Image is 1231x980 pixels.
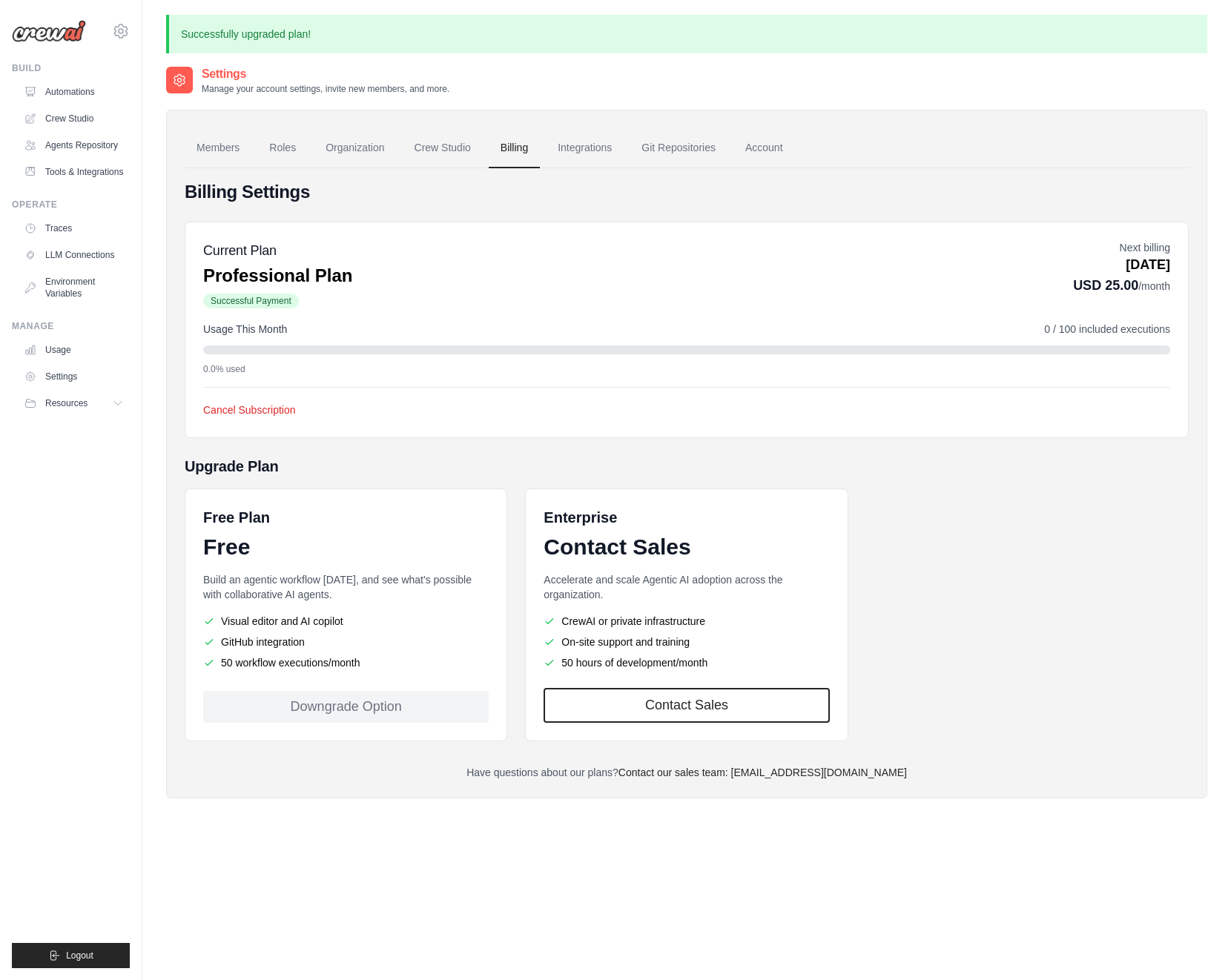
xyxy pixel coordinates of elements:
[403,128,483,168] a: Crew Studio
[203,534,489,560] div: Free
[12,199,130,211] div: Operate
[202,83,449,95] p: Manage your account settings, invite new members, and more.
[314,128,396,168] a: Organization
[544,635,829,649] li: On-site support and training
[66,950,93,961] span: Logout
[1044,322,1170,337] span: 0 / 100 included executions
[18,365,130,388] a: Settings
[185,456,1189,477] h5: Upgrade Plan
[18,80,130,104] a: Automations
[203,507,270,528] h6: Free Plan
[203,691,489,723] div: Downgrade Option
[12,320,130,332] div: Manage
[18,107,130,130] a: Crew Studio
[544,655,829,670] li: 50 hours of development/month
[1138,280,1170,292] span: /month
[18,391,130,415] button: Resources
[166,15,1207,53] p: Successfully upgraded plan!
[489,128,540,168] a: Billing
[45,397,88,409] span: Resources
[185,128,251,168] a: Members
[203,614,489,629] li: Visual editor and AI copilot
[544,534,829,560] div: Contact Sales
[203,264,352,288] p: Professional Plan
[544,688,829,723] a: Contact Sales
[18,160,130,184] a: Tools & Integrations
[203,572,489,602] p: Build an agentic workflow [DATE], and see what's possible with collaborative AI agents.
[203,635,489,649] li: GitHub integration
[18,133,130,157] a: Agents Repository
[203,655,489,670] li: 50 workflow executions/month
[546,128,624,168] a: Integrations
[12,943,130,968] button: Logout
[12,62,130,74] div: Build
[203,403,296,417] button: Cancel Subscription
[544,507,829,528] h6: Enterprise
[12,20,86,42] img: Logo
[1073,275,1170,296] p: USD 25.00
[18,216,130,240] a: Traces
[618,767,907,778] a: Contact our sales team: [EMAIL_ADDRESS][DOMAIN_NAME]
[203,322,287,337] span: Usage This Month
[733,128,795,168] a: Account
[544,572,829,602] p: Accelerate and scale Agentic AI adoption across the organization.
[203,363,245,375] span: 0.0% used
[203,240,352,261] h5: Current Plan
[630,128,727,168] a: Git Repositories
[257,128,308,168] a: Roles
[202,65,449,83] h2: Settings
[185,765,1189,780] p: Have questions about our plans?
[1073,240,1170,255] p: Next billing
[18,270,130,305] a: Environment Variables
[185,180,1189,204] h4: Billing Settings
[203,294,299,308] span: Successful Payment
[18,243,130,267] a: LLM Connections
[544,614,829,629] li: CrewAI or private infrastructure
[1073,255,1170,275] p: [DATE]
[18,338,130,362] a: Usage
